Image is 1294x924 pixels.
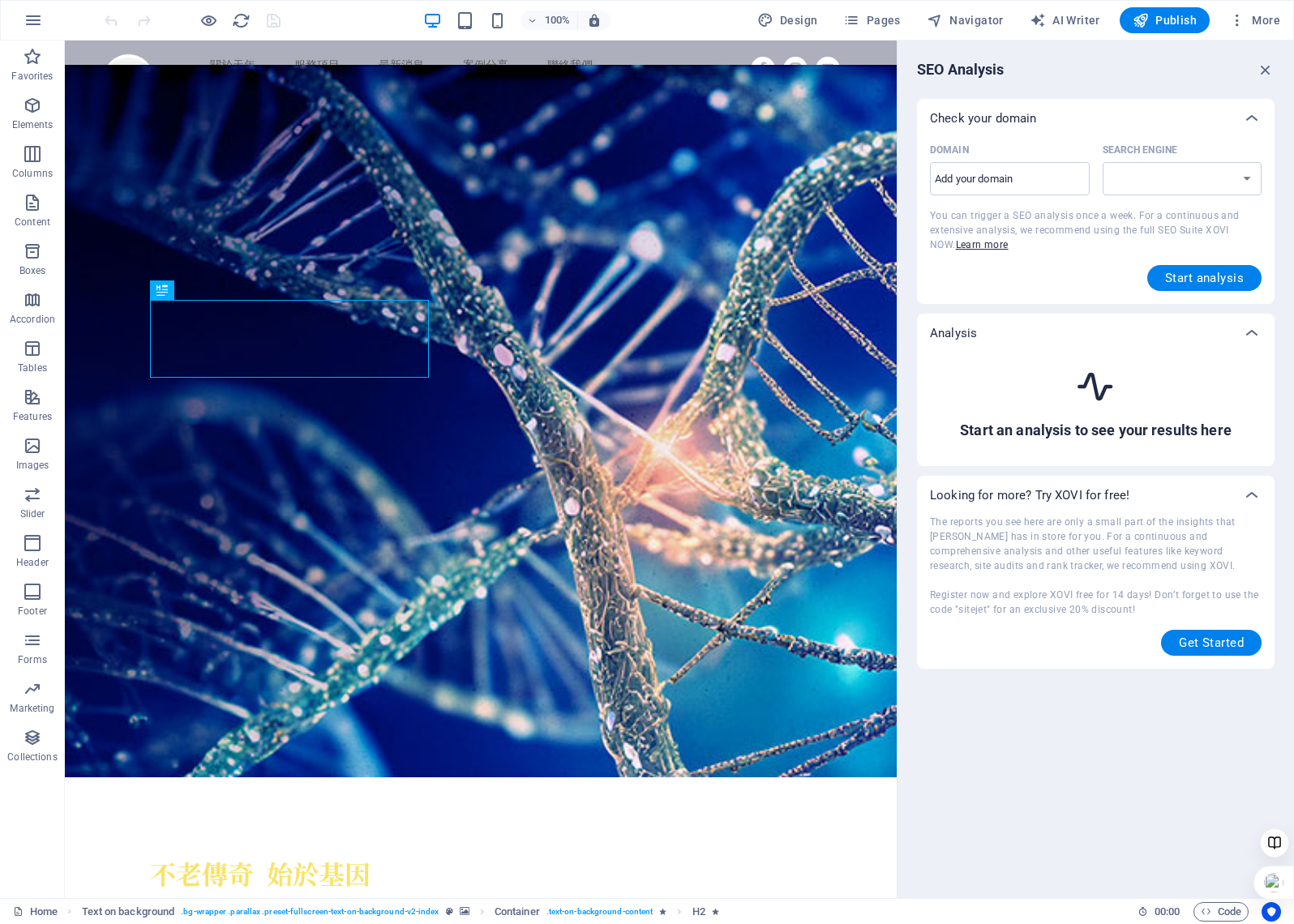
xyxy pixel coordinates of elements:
span: Get Started [1179,636,1244,649]
div: Check your domain [917,515,1275,669]
span: Click to select. Double-click to edit [495,902,540,922]
h6: Session time [1138,902,1180,922]
a: Click to cancel selection. Double-click to open Pages [13,902,58,922]
p: Tables [18,361,47,374]
button: 100% [521,11,578,30]
i: This element contains a background [460,907,469,916]
i: On resize automatically adjust zoom level to fit chosen device. [587,13,602,28]
span: The reports you see here are only a small part of the insights that [PERSON_NAME] has in store fo... [930,516,1258,615]
p: Images [16,459,49,472]
i: This element is a customizable preset [446,907,453,916]
span: Code [1201,902,1241,922]
button: Code [1193,902,1249,922]
span: You can trigger a SEO analysis once a week. For a continuous and extensive analysis, we recommend... [930,210,1240,250]
p: Slider [20,507,45,520]
p: Content [15,216,50,229]
button: Navigator [920,7,1010,33]
span: Start analysis [1165,272,1244,284]
select: Search Engine [1103,162,1262,195]
i: Reload page [232,11,251,30]
span: . bg-wrapper .parallax .preset-fullscreen-text-on-background-v2-index [181,902,439,922]
span: Click to select. Double-click to edit [82,902,175,922]
span: Navigator [927,12,1004,28]
p: Check your domain [930,110,1036,126]
div: Check your domain [917,99,1275,138]
span: Publish [1133,12,1197,28]
p: Header [16,556,49,569]
p: Select the matching search engine for your region. [1103,143,1177,156]
i: Element contains an animation [659,907,666,916]
span: Pages [843,12,900,28]
p: Marketing [10,702,54,715]
p: Looking for more? Try XOVI for free! [930,487,1129,503]
nav: breadcrumb [82,902,719,922]
div: Check your domain [917,353,1275,466]
div: Analysis [917,314,1275,353]
button: AI Writer [1023,7,1107,33]
button: Click here to leave preview mode and continue editing [199,11,218,30]
p: Forms [18,653,47,666]
p: Boxes [19,264,46,277]
button: Publish [1120,7,1210,33]
a: Learn more [956,239,1009,250]
button: More [1223,7,1287,33]
button: reload [231,11,251,30]
span: . text-on-background-content [546,902,653,922]
p: Analysis [930,325,977,341]
h6: 100% [545,11,571,30]
span: AI Writer [1030,12,1100,28]
div: Looking for more? Try XOVI for free! [917,476,1275,515]
h6: Start an analysis to see your results here [960,421,1232,440]
h6: SEO Analysis [917,60,1005,79]
p: Domain [930,143,969,156]
button: Pages [837,7,906,33]
p: Accordion [10,313,55,326]
span: More [1229,12,1280,28]
input: Domain [930,166,1090,192]
p: Elements [12,118,54,131]
button: Start analysis [1147,265,1262,291]
span: Click to select. Double-click to edit [692,902,705,922]
div: Check your domain [917,138,1275,304]
span: 00 00 [1155,902,1180,922]
p: Footer [18,605,47,618]
span: Design [757,12,818,28]
span: : [1166,905,1168,918]
i: Element contains an animation [712,907,719,916]
p: Features [13,410,52,423]
p: Collections [7,751,57,764]
p: Favorites [11,70,53,83]
button: Get Started [1161,630,1262,656]
button: Design [751,7,825,33]
p: Columns [12,167,53,180]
